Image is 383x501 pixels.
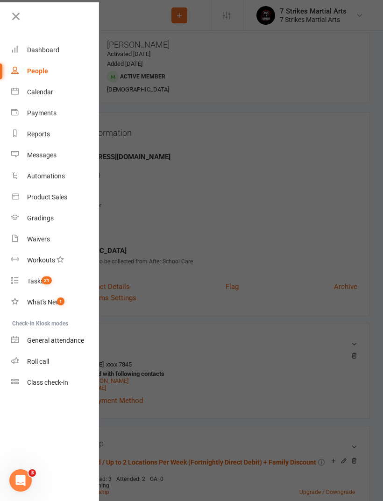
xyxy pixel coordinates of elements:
a: Messages [11,145,99,166]
a: Tasks 21 [11,271,99,292]
div: Product Sales [27,193,67,201]
div: Gradings [27,214,54,222]
div: General attendance [27,337,84,344]
div: Automations [27,172,65,180]
a: Automations [11,166,99,187]
div: Reports [27,130,50,138]
a: Gradings [11,208,99,229]
a: Calendar [11,82,99,103]
div: Calendar [27,88,53,96]
span: 1 [57,297,64,305]
a: Waivers [11,229,99,250]
span: 3 [28,469,36,477]
span: 21 [42,276,52,284]
div: Dashboard [27,46,59,54]
a: Product Sales [11,187,99,208]
div: People [27,67,48,75]
div: Payments [27,109,57,117]
iframe: Intercom live chat [9,469,32,492]
a: Payments [11,103,99,124]
a: People [11,61,99,82]
div: Waivers [27,235,50,243]
a: General attendance kiosk mode [11,330,99,351]
div: Messages [27,151,57,159]
a: What's New1 [11,292,99,313]
div: Workouts [27,256,55,264]
div: Tasks [27,277,44,285]
a: Workouts [11,250,99,271]
div: What's New [27,298,61,306]
div: Roll call [27,358,49,365]
a: Class kiosk mode [11,372,99,393]
a: Dashboard [11,40,99,61]
a: Roll call [11,351,99,372]
div: Class check-in [27,379,68,386]
a: Reports [11,124,99,145]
